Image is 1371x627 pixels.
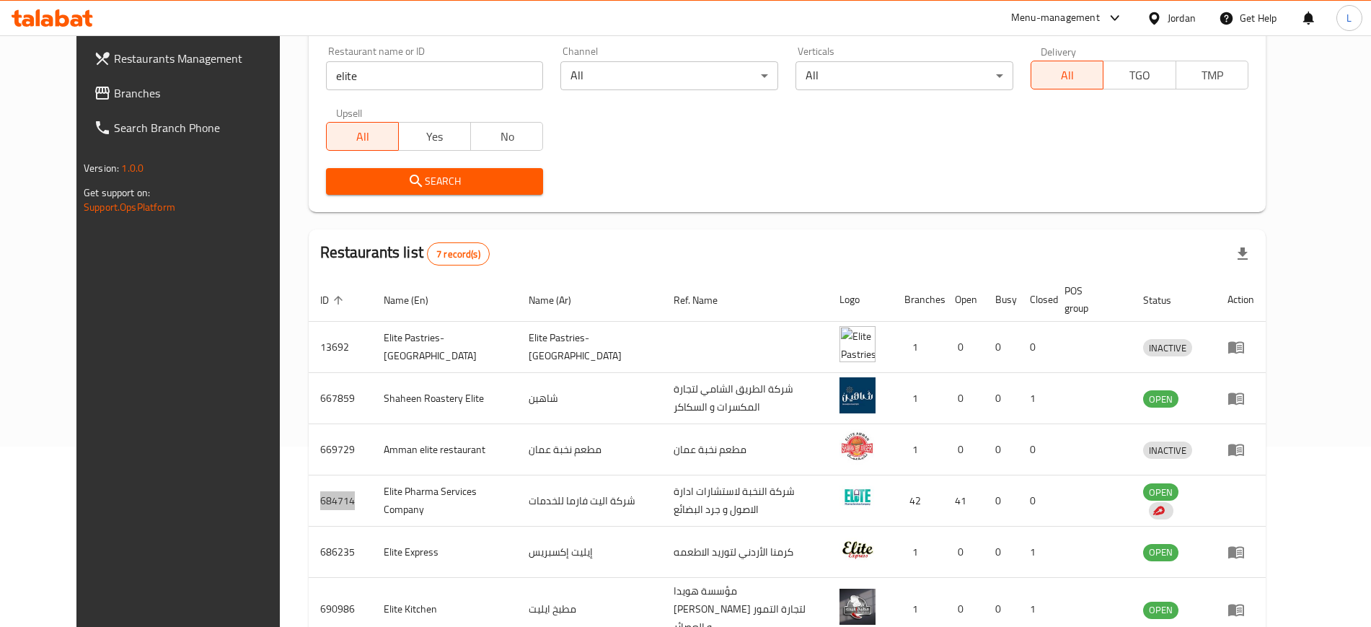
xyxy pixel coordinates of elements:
[893,475,943,527] td: 42
[1227,338,1254,356] div: Menu
[1018,373,1053,424] td: 1
[984,527,1018,578] td: 0
[82,41,305,76] a: Restaurants Management
[309,475,372,527] td: 684714
[1143,442,1192,459] div: INACTIVE
[1143,544,1178,561] div: OPEN
[893,373,943,424] td: 1
[839,377,876,413] img: Shaheen Roastery Elite
[372,373,517,424] td: Shaheen Roastery Elite
[943,527,984,578] td: 0
[893,322,943,373] td: 1
[943,424,984,475] td: 0
[1103,61,1176,89] button: TGO
[662,424,828,475] td: مطعم نخبة عمان
[1143,483,1178,501] div: OPEN
[326,122,399,151] button: All
[1064,282,1114,317] span: POS group
[114,84,294,102] span: Branches
[84,183,150,202] span: Get support on:
[309,373,372,424] td: 667859
[1018,424,1053,475] td: 0
[372,424,517,475] td: Amman elite restaurant
[114,50,294,67] span: Restaurants Management
[114,119,294,136] span: Search Branch Phone
[1143,391,1178,408] span: OPEN
[338,172,532,190] span: Search
[84,198,175,216] a: Support.OpsPlatform
[405,126,465,147] span: Yes
[1037,65,1098,86] span: All
[1143,340,1192,356] span: INACTIVE
[839,531,876,567] img: Elite Express
[893,527,943,578] td: 1
[1109,65,1170,86] span: TGO
[1143,390,1178,408] div: OPEN
[326,61,544,90] input: Search for restaurant name or ID..
[662,475,828,527] td: شركة النخبة لاستشارات ادارة الاصول و جرد البضائع
[477,126,537,147] span: No
[662,527,828,578] td: كرمنا الأردني لتوريد الاطعمه
[1227,601,1254,618] div: Menu
[662,373,828,424] td: شركة الطريق الشامي لتجارة المكسرات و السكاكر
[428,247,489,261] span: 7 record(s)
[984,475,1018,527] td: 0
[372,322,517,373] td: Elite Pastries- [GEOGRAPHIC_DATA]
[1143,602,1178,619] div: OPEN
[795,61,1013,90] div: All
[1152,504,1165,517] img: delivery hero logo
[943,322,984,373] td: 0
[427,242,490,266] div: Total records count
[1143,339,1192,356] div: INACTIVE
[1143,544,1178,561] span: OPEN
[984,278,1018,322] th: Busy
[1031,61,1103,89] button: All
[943,373,984,424] td: 0
[1182,65,1243,86] span: TMP
[839,589,876,625] img: Elite Kitchen
[470,122,543,151] button: No
[984,424,1018,475] td: 0
[984,322,1018,373] td: 0
[943,278,984,322] th: Open
[1143,602,1178,618] span: OPEN
[336,108,363,118] label: Upsell
[517,424,662,475] td: مطعم نخبة عمان
[1143,291,1190,309] span: Status
[943,475,984,527] td: 41
[1227,543,1254,561] div: Menu
[560,61,778,90] div: All
[828,278,893,322] th: Logo
[1149,502,1173,519] div: Indicates that the vendor menu management has been moved to DH Catalog service
[332,126,393,147] span: All
[517,475,662,527] td: شركة اليت فارما للخدمات
[320,291,348,309] span: ID
[839,429,876,465] img: Amman elite restaurant
[1346,10,1352,26] span: L
[121,159,144,177] span: 1.0.0
[1018,475,1053,527] td: 0
[1143,484,1178,501] span: OPEN
[1143,442,1192,459] span: INACTIVE
[1227,390,1254,407] div: Menu
[839,326,876,362] img: Elite Pastries- Turkish Village
[529,291,590,309] span: Name (Ar)
[517,527,662,578] td: إيليت إكسبريس
[893,424,943,475] td: 1
[84,159,119,177] span: Version:
[1018,527,1053,578] td: 1
[309,527,372,578] td: 686235
[1018,322,1053,373] td: 0
[839,480,876,516] img: Elite Pharma Services Company
[398,122,471,151] button: Yes
[372,475,517,527] td: Elite Pharma Services Company
[326,168,544,195] button: Search
[674,291,736,309] span: Ref. Name
[309,424,372,475] td: 669729
[1176,61,1248,89] button: TMP
[1041,46,1077,56] label: Delivery
[984,373,1018,424] td: 0
[893,278,943,322] th: Branches
[517,373,662,424] td: شاهين
[1216,278,1266,322] th: Action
